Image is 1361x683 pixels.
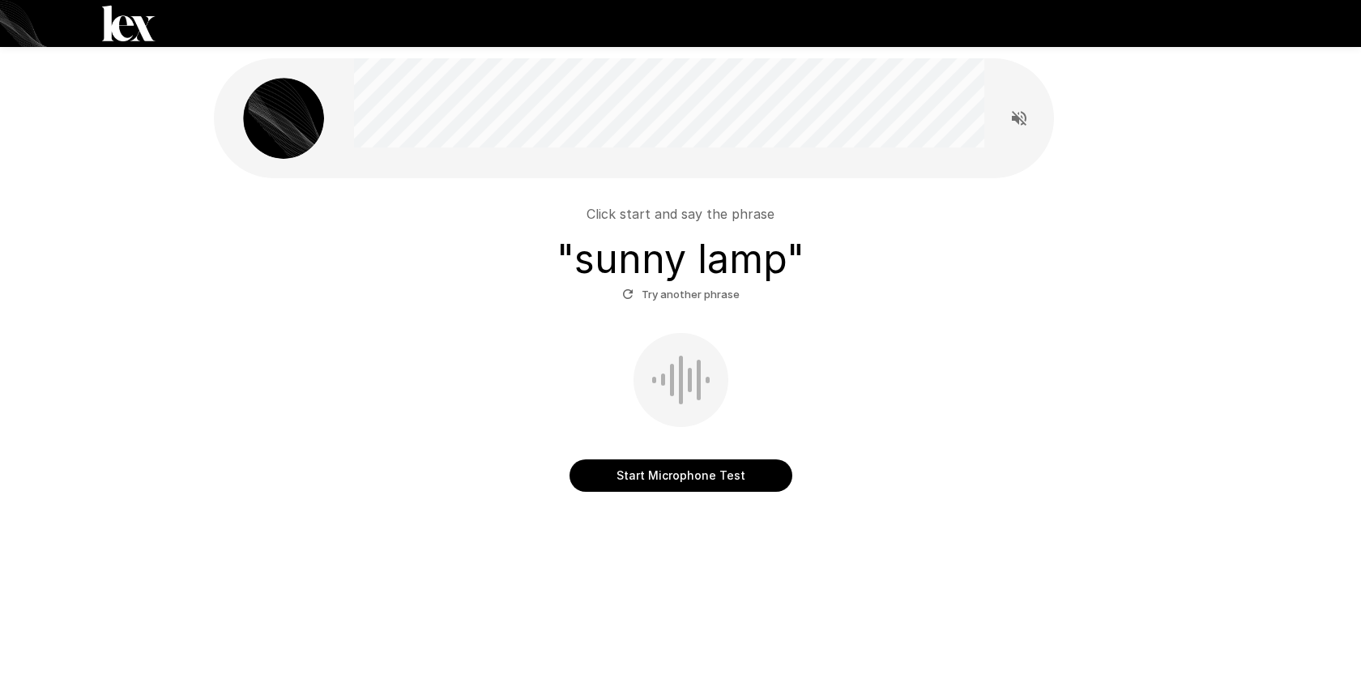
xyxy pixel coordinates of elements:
[1003,102,1035,134] button: Read questions aloud
[570,459,792,492] button: Start Microphone Test
[618,282,744,307] button: Try another phrase
[243,78,324,159] img: lex_avatar2.png
[557,237,804,282] h3: " sunny lamp "
[587,204,774,224] p: Click start and say the phrase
